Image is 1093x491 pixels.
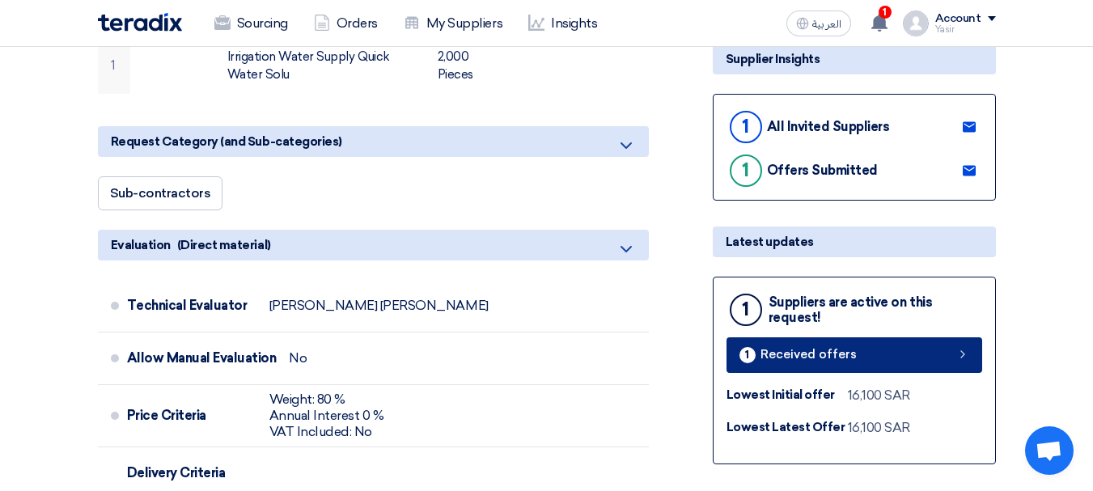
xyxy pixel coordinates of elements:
[935,25,996,34] div: Yasir
[127,339,277,378] div: Allow Manual Evaluation
[730,294,762,326] div: 1
[98,13,182,32] img: Teradix logo
[269,424,384,440] div: VAT Included: No
[98,38,130,94] td: 1
[269,298,489,314] div: [PERSON_NAME] [PERSON_NAME]
[879,6,892,19] span: 1
[269,408,384,424] div: Annual Interest 0 %
[110,185,211,201] span: Sub-contractors
[1025,426,1074,475] a: Open chat
[848,418,910,438] div: 16,100 SAR
[730,111,762,143] div: 1
[127,286,256,325] div: Technical Evaluator
[515,6,610,41] a: Insights
[727,418,848,437] div: Lowest Latest Offer
[903,11,929,36] img: profile_test.png
[301,6,391,41] a: Orders
[177,236,271,254] span: (Direct material)
[713,226,996,257] div: Latest updates
[767,163,878,178] div: Offers Submitted
[269,392,384,408] div: Weight: 80 %
[730,154,762,187] div: 1
[935,12,981,26] div: Account
[760,349,857,361] span: Received offers
[727,386,848,404] div: Lowest Initial offer
[425,38,509,94] td: 2,000 Pieces
[767,119,890,134] div: All Invited Suppliers
[201,6,301,41] a: Sourcing
[713,44,996,74] div: Supplier Insights
[391,6,515,41] a: My Suppliers
[739,347,756,363] div: 1
[812,19,841,30] span: العربية
[289,350,307,366] div: No
[727,337,982,373] a: 1 Received offers
[111,133,342,150] span: Request Category (and Sub-categories)
[769,294,982,325] div: Suppliers are active on this request!
[127,396,256,435] div: Price Criteria
[214,38,425,94] td: Irrigation Water Supply Quick Water Solu
[848,386,910,405] div: 16,100 SAR
[111,236,171,254] span: Evaluation
[786,11,851,36] button: العربية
